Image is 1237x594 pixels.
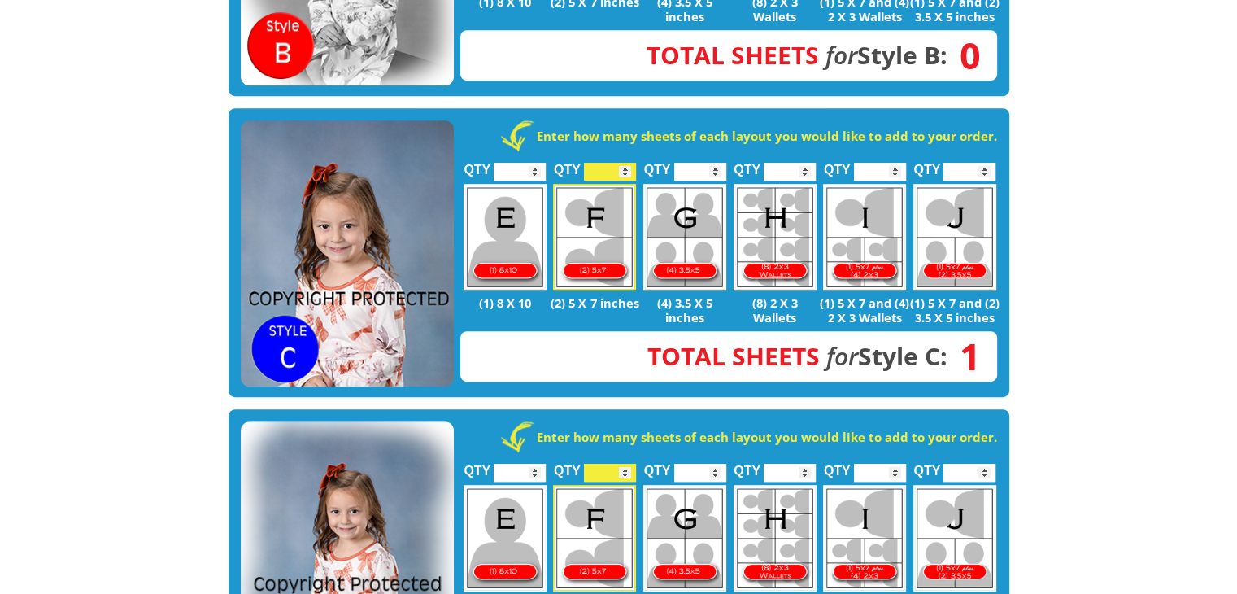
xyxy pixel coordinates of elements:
img: E [464,485,547,592]
p: (8) 2 X 3 Wallets [730,295,820,325]
span: 0 [947,46,981,64]
label: QTY [644,145,671,185]
img: G [643,485,726,592]
img: E [464,184,547,290]
label: QTY [644,446,671,486]
label: QTY [464,446,490,486]
strong: Style B: [647,38,947,72]
img: H [734,184,817,290]
p: (2) 5 X 7 inches [550,295,640,310]
label: QTY [824,145,851,185]
p: (1) 5 X 7 and (4) 2 X 3 Wallets [820,295,910,325]
label: QTY [913,446,940,486]
label: QTY [913,145,940,185]
img: J [913,485,996,592]
label: QTY [554,446,581,486]
img: H [734,485,817,592]
span: Total Sheets [647,339,820,373]
em: for [825,38,857,72]
img: F [553,184,636,290]
label: QTY [464,145,490,185]
strong: Enter how many sheets of each layout you would like to add to your order. [537,128,997,144]
img: J [913,184,996,290]
strong: Style C: [647,339,947,373]
img: I [823,184,906,290]
p: (1) 8 X 10 [460,295,551,310]
img: I [823,485,906,592]
img: F [553,485,636,592]
strong: Enter how many sheets of each layout you would like to add to your order. [537,429,997,445]
label: QTY [824,446,851,486]
span: Total Sheets [647,38,819,72]
label: QTY [554,145,581,185]
label: QTY [734,145,760,185]
span: 1 [947,347,981,365]
em: for [826,339,858,373]
label: QTY [734,446,760,486]
p: (1) 5 X 7 and (2) 3.5 X 5 inches [910,295,1000,325]
img: G [643,184,726,290]
img: STYLE C [241,120,454,387]
p: (4) 3.5 X 5 inches [640,295,730,325]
